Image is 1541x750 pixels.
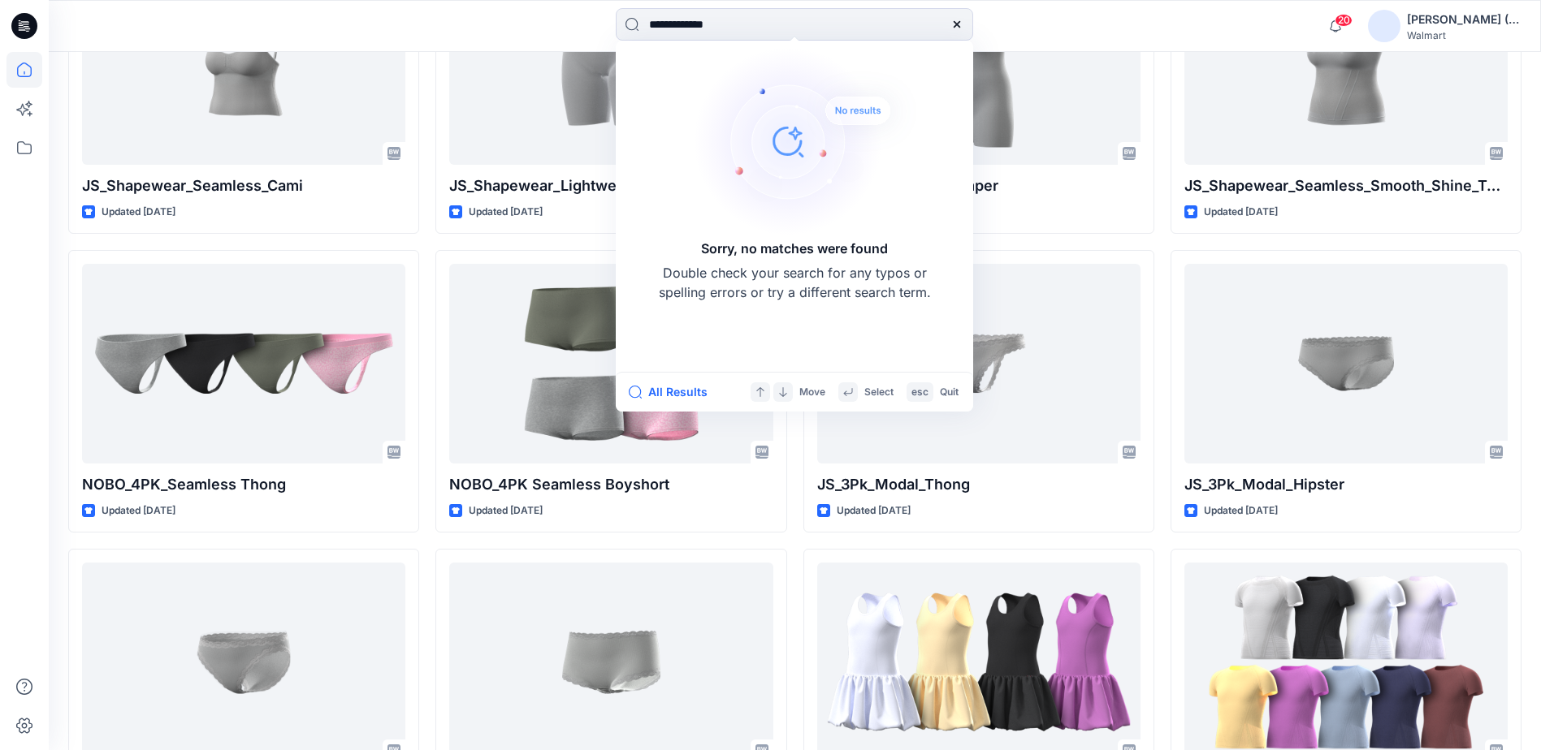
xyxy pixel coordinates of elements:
[449,264,773,463] a: NOBO_4PK Seamless Boyshort
[817,175,1141,197] p: JS_Short_Sleeve_Romper
[656,263,933,302] p: Double check your search for any typos or spelling errors or try a different search term.
[449,175,773,197] p: JS_Shapewear_Lightweight_Sheer_Thigh_Shaper
[1335,14,1353,27] span: 20
[449,473,773,496] p: NOBO_4PK Seamless Boyshort
[102,502,175,519] p: Updated [DATE]
[1184,175,1508,197] p: JS_Shapewear_Seamless_Smooth_Shine_Tank
[629,382,718,402] button: All Results
[817,473,1141,496] p: JS_3Pk_Modal_Thong
[1204,502,1278,519] p: Updated [DATE]
[102,204,175,221] p: Updated [DATE]
[694,44,921,239] img: Sorry, no matches were found
[940,384,959,401] p: Quit
[469,204,543,221] p: Updated [DATE]
[469,502,543,519] p: Updated [DATE]
[82,175,405,197] p: JS_Shapewear_Seamless_Cami
[82,473,405,496] p: NOBO_4PK_Seamless Thong
[837,502,911,519] p: Updated [DATE]
[817,264,1141,463] a: JS_3Pk_Modal_Thong
[1184,264,1508,463] a: JS_3Pk_Modal_Hipster
[1407,10,1521,29] div: [PERSON_NAME] (Delta Galil)
[1184,473,1508,496] p: JS_3Pk_Modal_Hipster
[701,239,888,258] h5: Sorry, no matches were found
[911,384,928,401] p: esc
[799,384,825,401] p: Move
[82,264,405,463] a: NOBO_4PK_Seamless Thong
[1368,10,1400,42] img: avatar
[1407,29,1521,41] div: Walmart
[864,384,894,401] p: Select
[1204,204,1278,221] p: Updated [DATE]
